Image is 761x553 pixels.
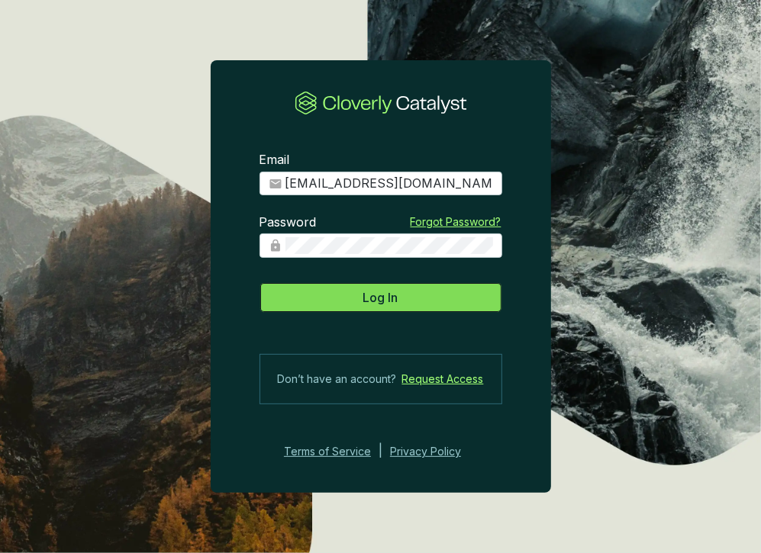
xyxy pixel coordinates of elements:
a: Request Access [402,370,484,388]
button: Log In [260,282,502,313]
a: Terms of Service [279,442,371,461]
div: | [379,442,382,461]
input: Email [285,175,493,192]
a: Forgot Password? [411,214,501,230]
label: Email [260,152,290,169]
input: Password [285,237,493,254]
span: Don’t have an account? [278,370,397,388]
label: Password [260,214,317,231]
a: Privacy Policy [390,442,482,461]
span: Log In [363,288,398,307]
